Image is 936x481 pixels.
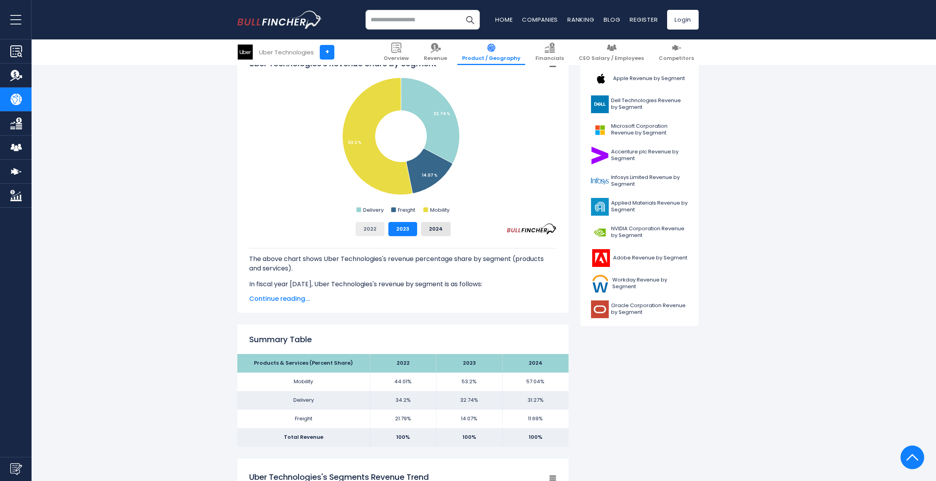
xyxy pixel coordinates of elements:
span: Microsoft Corporation Revenue by Segment [611,123,688,136]
td: 100% [436,428,502,447]
td: 57.04% [502,373,569,391]
td: 100% [370,428,436,447]
td: 14.07% [436,410,502,428]
td: 34.2% [370,391,436,410]
a: Financials [531,39,569,65]
td: 44.01% [370,373,436,391]
th: 2023 [436,354,502,373]
span: Applied Materials Revenue by Segment [611,200,688,213]
span: Revenue [424,55,447,62]
span: Infosys Limited Revenue by Segment [611,174,688,188]
img: ACN logo [591,147,609,164]
button: 2023 [388,222,417,236]
a: Oracle Corporation Revenue by Segment [586,298,693,320]
a: Accenture plc Revenue by Segment [586,145,693,166]
img: UBER logo [238,45,253,60]
h2: Summary Table [249,334,557,345]
img: ORCL logo [591,300,609,318]
a: Blog [604,15,620,24]
text: Delivery [363,206,384,214]
tspan: 14.07 % [422,172,438,178]
a: Login [667,10,699,30]
span: Oracle Corporation Revenue by Segment [611,302,688,316]
td: 31.27% [502,391,569,410]
a: Product / Geography [457,39,525,65]
img: INFY logo [591,172,609,190]
span: NVIDIA Corporation Revenue by Segment [611,226,688,239]
td: Freight [237,410,370,428]
text: Freight [398,206,415,214]
a: Microsoft Corporation Revenue by Segment [586,119,693,141]
svg: Uber Technologies's Revenue Share by Segment [249,58,557,216]
button: 2022 [356,222,384,236]
img: ADBE logo [591,249,611,267]
a: Workday Revenue by Segment [586,273,693,295]
td: 32.74% [436,391,502,410]
th: 2022 [370,354,436,373]
span: Financials [535,55,564,62]
span: Adobe Revenue by Segment [613,255,687,261]
a: Applied Materials Revenue by Segment [586,196,693,218]
img: NVDA logo [591,224,609,241]
td: 11.69% [502,410,569,428]
button: Search [460,10,480,30]
span: CEO Salary / Employees [579,55,644,62]
th: 2024 [502,354,569,373]
a: Adobe Revenue by Segment [586,247,693,269]
a: Apple Revenue by Segment [586,68,693,89]
text: Mobility [430,206,450,214]
a: Register [630,15,658,24]
a: Home [495,15,513,24]
td: Delivery [237,391,370,410]
a: NVIDIA Corporation Revenue by Segment [586,222,693,243]
a: Revenue [419,39,452,65]
img: MSFT logo [591,121,609,139]
span: Apple Revenue by Segment [613,75,685,82]
td: 100% [502,428,569,447]
a: Ranking [567,15,594,24]
th: Products & Services (Percent Share) [237,354,370,373]
span: Product / Geography [462,55,520,62]
img: AMAT logo [591,198,609,216]
td: 21.79% [370,410,436,428]
tspan: 53.2 % [348,140,362,145]
p: In fiscal year [DATE], Uber Technologies's revenue by segment is as follows: [249,280,557,289]
span: Dell Technologies Revenue by Segment [611,97,688,111]
div: The for Uber Technologies is the Mobility, which represents 53.2% of its total revenue. The for U... [249,248,557,371]
img: WDAY logo [591,275,610,293]
a: Overview [379,39,414,65]
td: Total Revenue [237,428,370,447]
a: Infosys Limited Revenue by Segment [586,170,693,192]
div: Uber Technologies [259,48,314,57]
p: The above chart shows Uber Technologies's revenue percentage share by segment (products and servi... [249,254,557,273]
td: Mobility [237,373,370,391]
img: DELL logo [591,95,609,113]
a: + [320,45,334,60]
a: CEO Salary / Employees [574,39,649,65]
td: 53.2% [436,373,502,391]
img: bullfincher logo [237,11,322,29]
img: AAPL logo [591,70,611,88]
span: Competitors [659,55,694,62]
a: Competitors [654,39,699,65]
span: Continue reading... [249,294,557,304]
button: 2024 [421,222,451,236]
tspan: 32.74 % [434,111,450,117]
span: Workday Revenue by Segment [612,277,688,290]
span: Accenture plc Revenue by Segment [611,149,688,162]
a: Companies [522,15,558,24]
a: Dell Technologies Revenue by Segment [586,93,693,115]
a: Go to homepage [237,11,322,29]
span: Overview [384,55,409,62]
